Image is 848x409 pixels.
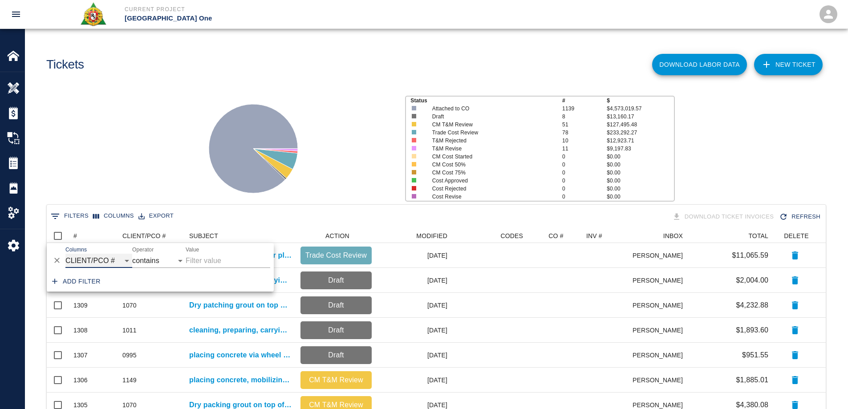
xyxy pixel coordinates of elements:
[748,229,768,243] div: TOTAL
[376,343,452,368] div: [DATE]
[432,153,549,161] p: CM Cost Started
[122,301,137,310] div: 1070
[186,246,199,254] label: Value
[562,153,607,161] p: 0
[607,129,674,137] p: $233,292.27
[189,229,218,243] div: SUBJECT
[122,229,166,243] div: CLIENT/PCO #
[125,5,472,13] p: Current Project
[500,229,523,243] div: CODES
[633,318,687,343] div: [PERSON_NAME]
[562,185,607,193] p: 0
[189,350,292,360] a: placing concrete via wheel [PERSON_NAME], shoveling and pulling concrete for HHS2/L1- BHS-AT.N tu...
[432,161,549,169] p: CM Cost 50%
[376,293,452,318] div: [DATE]
[736,300,768,311] p: $4,232.88
[122,351,137,360] div: 0995
[376,318,452,343] div: [DATE]
[562,129,607,137] p: 78
[432,137,549,145] p: T&M Rejected
[69,229,118,243] div: #
[49,273,104,290] button: Add filter
[607,121,674,129] p: $127,495.48
[562,97,607,105] p: #
[304,350,368,360] p: Draft
[325,229,349,243] div: ACTION
[784,229,808,243] div: DELETE
[432,177,549,185] p: Cost Approved
[122,326,137,335] div: 1011
[742,350,768,360] p: $951.55
[736,375,768,385] p: $1,885.01
[562,137,607,145] p: 10
[132,246,154,254] label: Operator
[80,2,107,27] img: Roger & Sons Concrete
[432,169,549,177] p: CM Cost 75%
[562,121,607,129] p: 51
[633,243,687,268] div: [PERSON_NAME]
[452,229,527,243] div: CODES
[432,121,549,129] p: CM T&M Review
[65,246,87,254] label: Columns
[5,4,27,25] button: open drawer
[376,368,452,393] div: [DATE]
[754,54,823,75] a: NEW TICKET
[91,209,136,223] button: Select columns
[652,54,747,75] button: Download Labor Data
[562,177,607,185] p: 0
[186,254,270,268] input: Filter value
[73,229,77,243] div: #
[432,185,549,193] p: Cost Rejected
[304,325,368,336] p: Draft
[432,193,549,201] p: Cost Revise
[376,268,452,293] div: [DATE]
[607,169,674,177] p: $0.00
[607,137,674,145] p: $12,923.71
[527,229,582,243] div: CO #
[432,113,549,121] p: Draft
[607,185,674,193] p: $0.00
[185,229,296,243] div: SUBJECT
[50,254,64,267] button: Delete
[607,105,674,113] p: $4,573,019.57
[633,343,687,368] div: [PERSON_NAME]
[562,161,607,169] p: 0
[46,57,84,72] h1: Tickets
[304,250,368,261] p: Trade Cost Review
[736,325,768,336] p: $1,893.60
[125,13,472,24] p: [GEOGRAPHIC_DATA] One
[304,300,368,311] p: Draft
[118,229,185,243] div: CLIENT/PCO #
[432,145,549,153] p: T&M Revise
[607,153,674,161] p: $0.00
[633,368,687,393] div: [PERSON_NAME]
[562,145,607,153] p: 11
[548,229,563,243] div: CO #
[687,229,773,243] div: TOTAL
[777,209,824,225] button: Refresh
[773,229,817,243] div: DELETE
[189,300,292,311] a: Dry patching grout on top of beams for Column line E30/[GEOGRAPHIC_DATA], E9/EJ
[304,375,368,385] p: CM T&M Review
[432,129,549,137] p: Trade Cost Review
[607,177,674,185] p: $0.00
[607,145,674,153] p: $9,197.83
[432,105,549,113] p: Attached to CO
[607,97,674,105] p: $
[633,229,687,243] div: INBOX
[376,243,452,268] div: [DATE]
[607,113,674,121] p: $13,160.17
[189,325,292,336] p: cleaning, preparing, carrying bags down the stairs and pouring Level 2 mezz west side.
[562,193,607,201] p: 0
[73,301,88,310] div: 1309
[562,113,607,121] p: 8
[803,366,848,409] div: Chat Widget
[416,229,447,243] div: MODIFIED
[607,193,674,201] p: $0.00
[49,209,91,223] button: Show filters
[189,375,292,385] a: placing concrete, mobilizing concrete via concrete buggy, vibrating concrete, shoveling concrete ...
[777,209,824,225] div: Refresh the list
[562,169,607,177] p: 0
[663,229,683,243] div: INBOX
